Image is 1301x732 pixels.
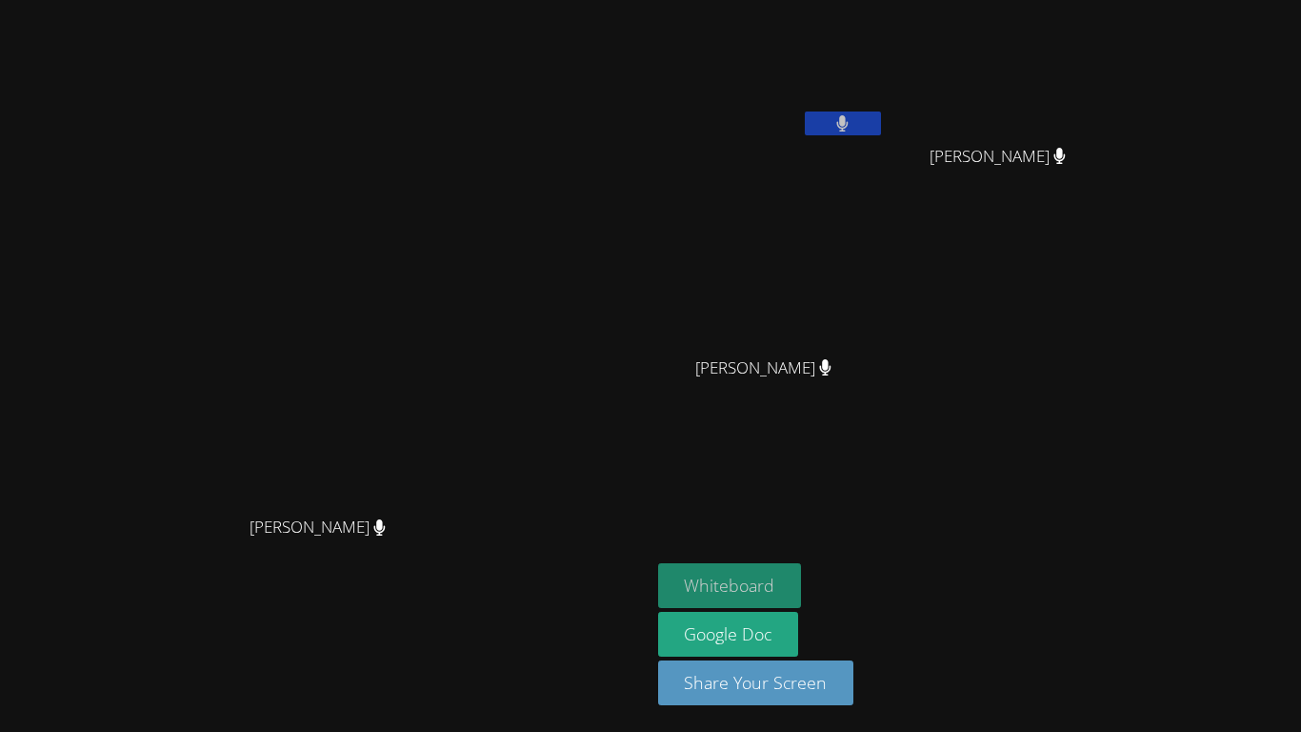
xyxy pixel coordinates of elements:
button: Whiteboard [658,563,802,608]
span: [PERSON_NAME] [695,355,831,382]
button: Share Your Screen [658,661,854,705]
span: [PERSON_NAME] [930,143,1066,171]
span: [PERSON_NAME] [250,514,386,541]
a: Google Doc [658,612,799,657]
